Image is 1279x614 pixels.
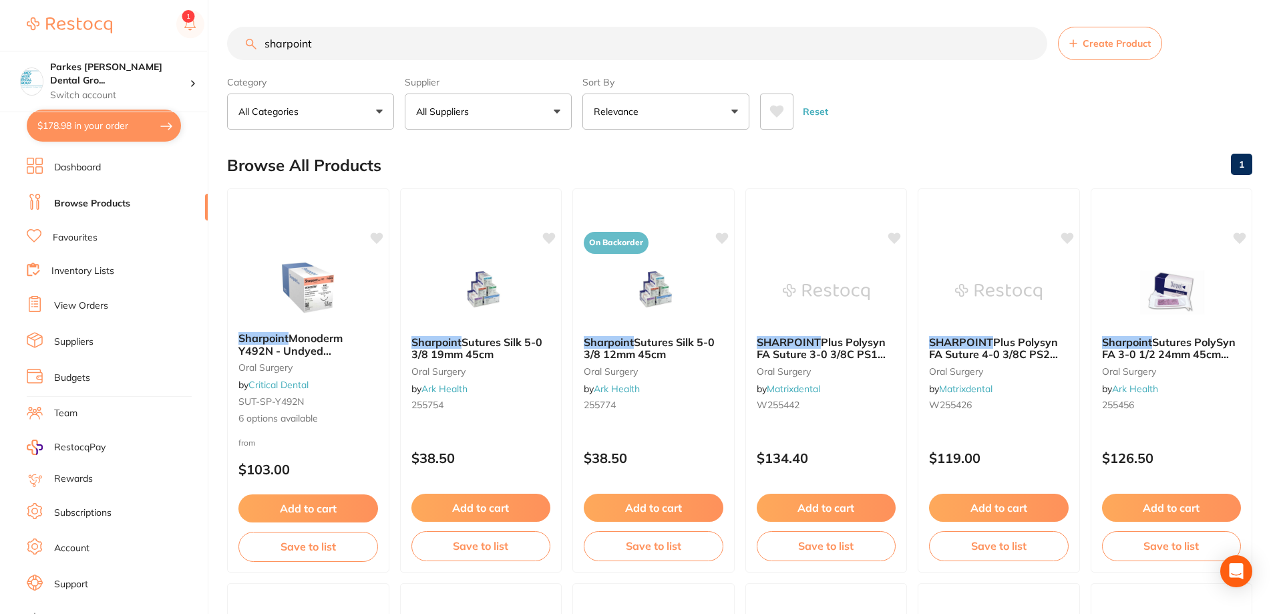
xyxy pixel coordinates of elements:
img: Sharpoint Sutures PolySyn FA 3-0 1/2 24mm 45cm Fast Absorbable [1128,259,1215,325]
span: W255442 [757,399,799,411]
a: 1 [1231,151,1252,178]
em: Sharpoint [238,331,289,345]
img: Parkes Baker Dental Group [21,68,43,90]
span: Create Product [1083,38,1151,49]
span: by [929,383,992,395]
b: SHARPOINT Plus Polysyn FA Suture 3-0 3/8C PS1 24mm 70cm M442N (12) Undyed [757,336,896,361]
span: by [1102,383,1158,395]
p: All Suppliers [416,105,474,118]
a: RestocqPay [27,440,106,455]
a: View Orders [54,299,108,313]
a: Suppliers [54,335,94,349]
b: SHARPOINT Plus Polysyn FA Suture 4-0 3/8C PS2 19mm 70cm M426N (12) Undyed [929,336,1069,361]
span: 6 options available [238,412,378,426]
button: Save to list [1102,531,1242,561]
span: 255774 [584,399,616,411]
div: Open Intercom Messenger [1220,555,1252,587]
p: $103.00 [238,462,378,477]
button: Add to cart [1102,494,1242,522]
img: Sharpoint Monoderm Y492N - Undyed Monofilament Absorbable Sutures (12 per box) [264,255,351,321]
button: Add to cart [757,494,896,522]
span: by [411,383,468,395]
span: RestocqPay [54,441,106,454]
a: Ark Health [1112,383,1158,395]
em: SHARPOINT [929,335,993,349]
button: Save to list [584,531,723,561]
em: SHARPOINT [757,335,821,349]
img: Sharpoint Sutures Silk 5-0 3/8 12mm 45cm [610,259,697,325]
button: Reset [799,94,832,130]
img: Sharpoint Sutures Silk 5-0 3/8 19mm 45cm [437,259,524,325]
a: Account [54,542,89,555]
em: Sharpoint [411,335,462,349]
span: by [238,379,309,391]
em: Sharpoint [584,335,634,349]
span: Sutures Silk 5-0 3/8 12mm 45cm [584,335,715,361]
span: On Backorder [584,232,649,254]
small: oral surgery [238,362,378,373]
h2: Browse All Products [227,156,381,175]
button: Save to list [238,532,378,561]
a: Restocq Logo [27,10,112,41]
b: Sharpoint Sutures PolySyn FA 3-0 1/2 24mm 45cm Fast Absorbable [1102,336,1242,361]
span: Sutures Silk 5-0 3/8 19mm 45cm [411,335,542,361]
a: Browse Products [54,197,130,210]
a: Dashboard [54,161,101,174]
b: Sharpoint Monoderm Y492N - Undyed Monofilament Absorbable Sutures (12 per box) [238,332,378,357]
span: 255456 [1102,399,1134,411]
span: Monoderm Y492N - Undyed Monofilament Absorbable Sutures (12 per box) [238,331,370,381]
label: Sort By [582,76,749,88]
button: Create Product [1058,27,1162,60]
em: Sharpoint [1102,335,1152,349]
button: Add to cart [411,494,551,522]
span: by [757,383,820,395]
a: Subscriptions [54,506,112,520]
span: SUT-SP-Y492N [238,396,304,408]
img: RestocqPay [27,440,43,455]
h4: Parkes Baker Dental Group [50,61,190,87]
button: Add to cart [238,494,378,522]
a: Favourites [53,231,98,245]
a: Budgets [54,371,90,385]
img: SHARPOINT Plus Polysyn FA Suture 3-0 3/8C PS1 24mm 70cm M442N (12) Undyed [783,259,870,325]
a: Team [54,407,77,420]
span: W255426 [929,399,972,411]
p: $119.00 [929,450,1069,466]
b: Sharpoint Sutures Silk 5-0 3/8 12mm 45cm [584,336,723,361]
button: Save to list [757,531,896,561]
img: SHARPOINT Plus Polysyn FA Suture 4-0 3/8C PS2 19mm 70cm M426N (12) Undyed [955,259,1042,325]
small: oral surgery [757,366,896,377]
a: Critical Dental [248,379,309,391]
label: Supplier [405,76,572,88]
small: oral surgery [1102,366,1242,377]
p: $126.50 [1102,450,1242,466]
span: Plus Polysyn FA Suture 3-0 3/8C PS1 24mm 70cm M442N (12) Undyed [757,335,886,386]
button: Save to list [929,531,1069,561]
b: Sharpoint Sutures Silk 5-0 3/8 19mm 45cm [411,336,551,361]
span: Plus Polysyn FA Suture 4-0 3/8C PS2 19mm 70cm M426N (12) Undyed [929,335,1058,386]
span: by [584,383,640,395]
button: Add to cart [929,494,1069,522]
button: Relevance [582,94,749,130]
button: Save to list [411,531,551,561]
a: Inventory Lists [51,265,114,278]
a: Matrixdental [767,383,820,395]
p: Switch account [50,89,190,102]
small: oral surgery [411,366,551,377]
span: from [238,438,256,448]
label: Category [227,76,394,88]
p: $38.50 [584,450,723,466]
p: Relevance [594,105,644,118]
a: Rewards [54,472,93,486]
input: Search Products [227,27,1047,60]
a: Ark Health [421,383,468,395]
button: Add to cart [584,494,723,522]
span: Sutures PolySyn FA 3-0 1/2 24mm 45cm Fast Absorbable [1102,335,1236,373]
button: $178.98 in your order [27,110,181,142]
button: All Categories [227,94,394,130]
img: Restocq Logo [27,17,112,33]
p: $38.50 [411,450,551,466]
small: oral surgery [929,366,1069,377]
span: 255754 [411,399,443,411]
p: All Categories [238,105,304,118]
